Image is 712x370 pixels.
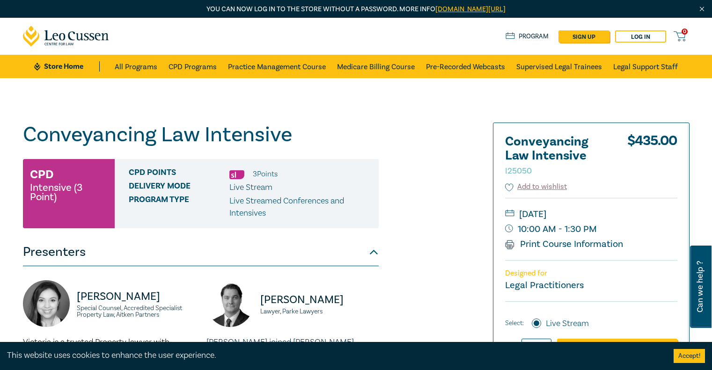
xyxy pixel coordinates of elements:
[229,170,244,179] img: Substantive Law
[34,61,99,72] a: Store Home
[30,166,53,183] h3: CPD
[505,238,624,250] a: Print Course Information
[546,318,589,330] label: Live Stream
[615,30,666,43] a: Log in
[613,55,678,78] a: Legal Support Staff
[696,251,705,322] span: Can we help ?
[77,305,195,318] small: Special Counsel, Accredited Specialist Property Law, Aitken Partners
[30,183,108,202] small: Intensive (3 Point)
[558,30,609,43] a: sign up
[506,31,549,42] a: Program
[505,222,677,237] small: 10:00 AM - 1:30 PM
[682,29,688,35] span: 0
[229,195,372,219] p: Live Streamed Conferences and Intensives
[674,349,705,363] button: Accept cookies
[698,5,706,13] img: Close
[435,5,506,14] a: [DOMAIN_NAME][URL]
[505,279,584,291] small: Legal Practitioners
[627,135,677,181] div: $ 435.00
[426,55,505,78] a: Pre-Recorded Webcasts
[169,55,217,78] a: CPD Programs
[337,55,415,78] a: Medicare Billing Course
[77,289,195,304] p: [PERSON_NAME]
[23,4,690,15] p: You can now log in to the store without a password. More info
[505,269,677,278] p: Designed for
[23,238,379,266] button: Presenters
[260,292,379,307] p: [PERSON_NAME]
[23,280,70,327] img: https://s3.ap-southeast-2.amazonaws.com/leo-cussen-store-production-content/Contacts/Victoria%20A...
[115,55,157,78] a: All Programs
[505,207,677,222] small: [DATE]
[557,339,677,356] a: Add to Cart
[516,55,602,78] a: Supervised Legal Trainees
[505,166,532,176] small: I25050
[521,339,551,356] input: 1
[206,280,253,327] img: https://s3.ap-southeast-2.amazonaws.com/leo-cussen-store-production-content/Contacts/Julian%20McI...
[23,123,379,147] h1: Conveyancing Law Intensive
[260,308,379,315] small: Lawyer, Parke Lawyers
[253,168,278,180] li: 3 Point s
[7,349,660,362] div: This website uses cookies to enhance the user experience.
[505,181,567,192] button: Add to wishlist
[129,181,229,194] span: Delivery Mode
[129,195,229,219] span: Program type
[505,318,524,328] span: Select:
[229,182,272,193] span: Live Stream
[505,135,608,177] h2: Conveyancing Law Intensive
[228,55,326,78] a: Practice Management Course
[129,168,229,180] span: CPD Points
